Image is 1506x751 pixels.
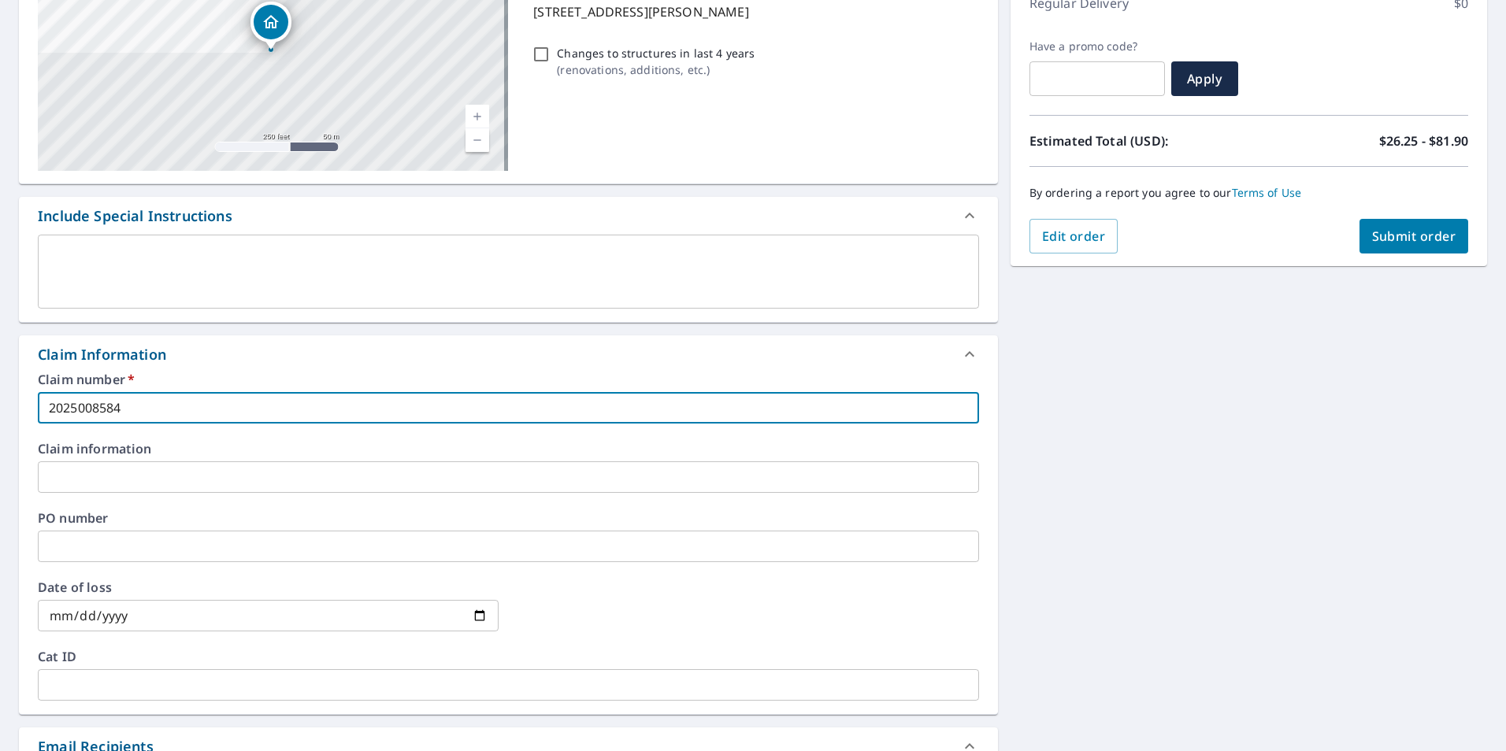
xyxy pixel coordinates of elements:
[38,650,979,663] label: Cat ID
[1042,228,1106,245] span: Edit order
[1232,185,1302,200] a: Terms of Use
[1184,70,1226,87] span: Apply
[1029,131,1249,150] p: Estimated Total (USD):
[1029,186,1468,200] p: By ordering a report you agree to our
[1029,39,1165,54] label: Have a promo code?
[1359,219,1469,253] button: Submit order
[38,581,499,594] label: Date of loss
[1171,61,1238,96] button: Apply
[557,45,755,61] p: Changes to structures in last 4 years
[250,2,291,50] div: Dropped pin, building 1, Residential property, 2840 Mt Highway 400 Hobson, MT 59452
[466,128,489,152] a: Current Level 17, Zoom Out
[38,205,232,227] div: Include Special Instructions
[38,344,166,365] div: Claim Information
[1379,131,1468,150] p: $26.25 - $81.90
[38,373,979,386] label: Claim number
[19,197,998,235] div: Include Special Instructions
[557,61,755,78] p: ( renovations, additions, etc. )
[533,2,972,21] p: [STREET_ADDRESS][PERSON_NAME]
[1372,228,1456,245] span: Submit order
[38,512,979,524] label: PO number
[1029,219,1118,253] button: Edit order
[19,335,998,373] div: Claim Information
[466,105,489,128] a: Current Level 17, Zoom In
[38,442,979,455] label: Claim information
